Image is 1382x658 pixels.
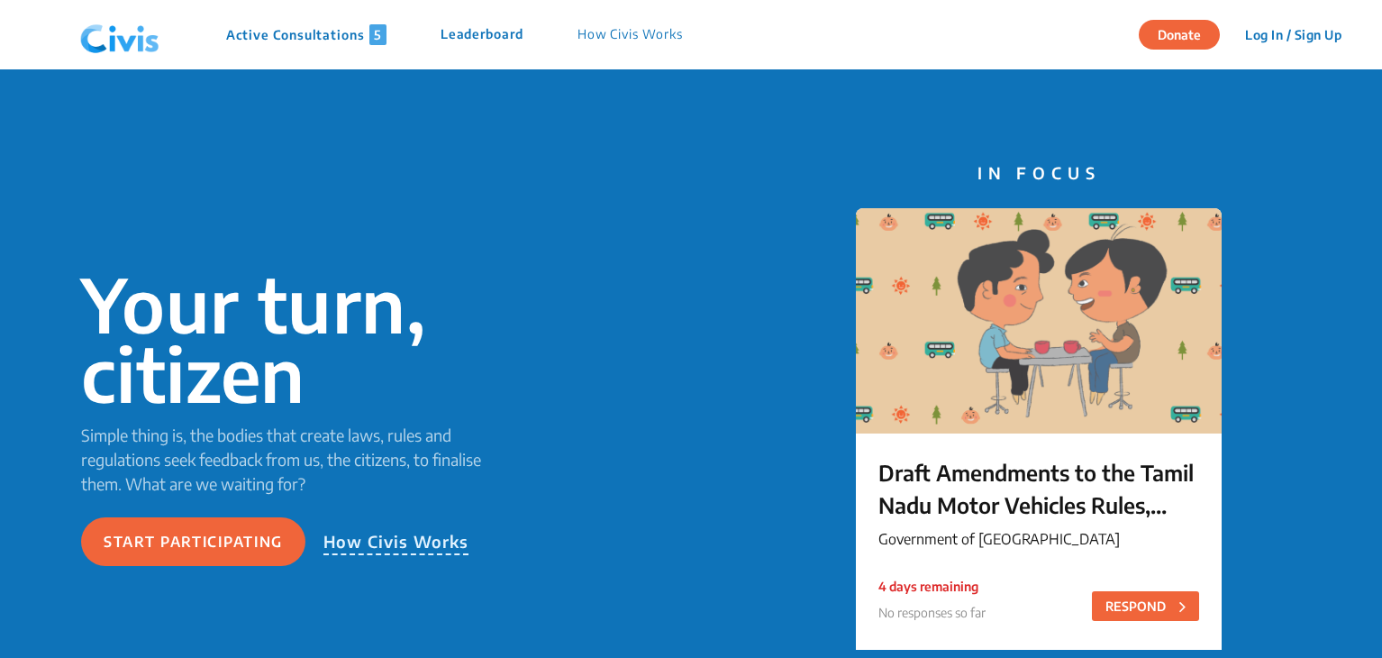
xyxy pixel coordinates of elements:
[878,528,1199,550] p: Government of [GEOGRAPHIC_DATA]
[369,24,386,45] span: 5
[73,8,167,62] img: navlogo.png
[323,529,469,555] p: How Civis Works
[878,456,1199,521] p: Draft Amendments to the Tamil Nadu Motor Vehicles Rules, 1989
[878,577,986,596] p: 4 days remaining
[878,605,986,620] span: No responses so far
[856,160,1222,185] p: IN FOCUS
[577,24,683,45] p: How Civis Works
[1092,591,1199,621] button: RESPOND
[81,270,508,408] p: Your turn, citizen
[1139,20,1220,50] button: Donate
[226,24,386,45] p: Active Consultations
[81,517,305,566] button: Start participating
[1233,21,1353,49] button: Log In / Sign Up
[1139,24,1233,42] a: Donate
[441,24,523,45] p: Leaderboard
[81,423,508,496] p: Simple thing is, the bodies that create laws, rules and regulations seek feedback from us, the ci...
